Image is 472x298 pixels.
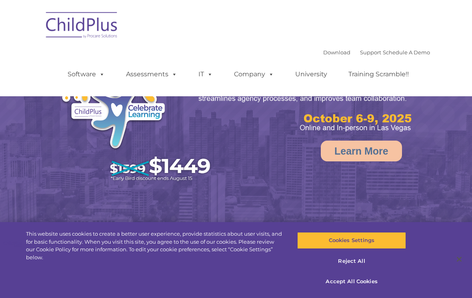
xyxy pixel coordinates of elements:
a: University [287,66,335,82]
a: Download [323,49,350,56]
font: | [323,49,430,56]
a: Company [226,66,282,82]
button: Reject All [297,253,406,270]
img: ChildPlus by Procare Solutions [42,6,122,46]
button: Accept All Cookies [297,273,406,290]
a: Assessments [118,66,185,82]
a: Schedule A Demo [383,49,430,56]
a: IT [190,66,221,82]
a: Learn More [321,141,402,161]
div: This website uses cookies to create a better user experience, provide statistics about user visit... [26,230,283,261]
a: Software [60,66,113,82]
a: Training Scramble!! [340,66,417,82]
button: Cookies Settings [297,232,406,249]
button: Close [450,250,468,268]
a: Support [360,49,381,56]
